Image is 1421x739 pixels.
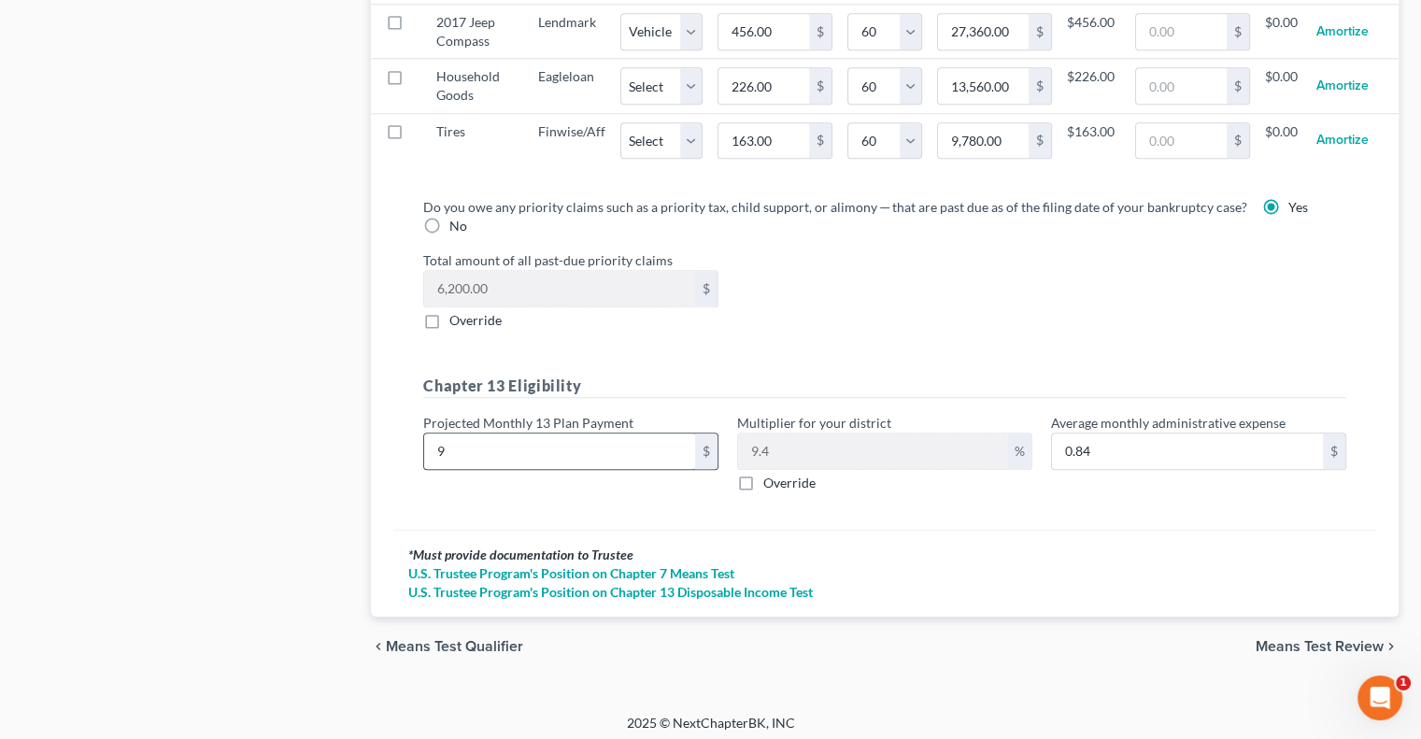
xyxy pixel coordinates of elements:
[695,433,718,469] div: $
[718,14,809,50] input: 0.00
[1265,5,1301,59] td: $0.00
[371,639,523,654] button: chevron_left Means Test Qualifier
[1396,675,1411,690] span: 1
[1316,122,1369,160] button: Amortize
[1227,68,1249,104] div: $
[1288,199,1308,215] span: Yes
[1029,123,1051,159] div: $
[1227,123,1249,159] div: $
[1256,639,1399,654] button: Means Test Review chevron_right
[1316,67,1369,105] button: Amortize
[523,113,620,167] td: Finwise/Aff
[423,197,1247,217] label: Do you owe any priority claims such as a priority tax, child support, or alimony ─ that are past ...
[1029,68,1051,104] div: $
[423,413,633,433] label: Projected Monthly 13 Plan Payment
[718,123,809,159] input: 0.00
[1227,14,1249,50] div: $
[1136,14,1227,50] input: 0.00
[1067,113,1120,167] td: $163.00
[523,5,620,59] td: Lendmark
[738,433,1008,469] input: 0.00
[1136,68,1227,104] input: 0.00
[938,14,1029,50] input: 0.00
[809,14,831,50] div: $
[1029,14,1051,50] div: $
[523,59,620,113] td: Eagleloan
[809,123,831,159] div: $
[1357,675,1402,720] iframe: Intercom live chat
[408,583,1361,602] a: U.S. Trustee Program's Position on Chapter 13 Disposable Income Test
[1384,639,1399,654] i: chevron_right
[421,113,523,167] td: Tires
[718,68,809,104] input: 0.00
[408,546,1361,564] div: Must provide documentation to Trustee
[423,375,1346,398] h5: Chapter 13 Eligibility
[424,271,695,306] input: 0.00
[938,123,1029,159] input: 0.00
[1052,433,1323,469] input: 0.00
[1008,433,1031,469] div: %
[449,312,502,328] span: Override
[938,68,1029,104] input: 0.00
[449,218,467,234] span: No
[1136,123,1227,159] input: 0.00
[1067,59,1120,113] td: $226.00
[408,564,1361,583] a: U.S. Trustee Program's Position on Chapter 7 Means Test
[371,639,386,654] i: chevron_left
[695,271,718,306] div: $
[1256,639,1384,654] span: Means Test Review
[1265,59,1301,113] td: $0.00
[386,639,523,654] span: Means Test Qualifier
[1316,13,1369,50] button: Amortize
[414,250,1356,270] label: Total amount of all past-due priority claims
[763,475,816,490] span: Override
[421,5,523,59] td: 2017 Jeep Compass
[1051,413,1286,433] label: Average monthly administrative expense
[809,68,831,104] div: $
[737,413,891,433] label: Multiplier for your district
[1323,433,1345,469] div: $
[421,59,523,113] td: Household Goods
[1265,113,1301,167] td: $0.00
[1067,5,1120,59] td: $456.00
[424,433,695,469] input: 0.00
